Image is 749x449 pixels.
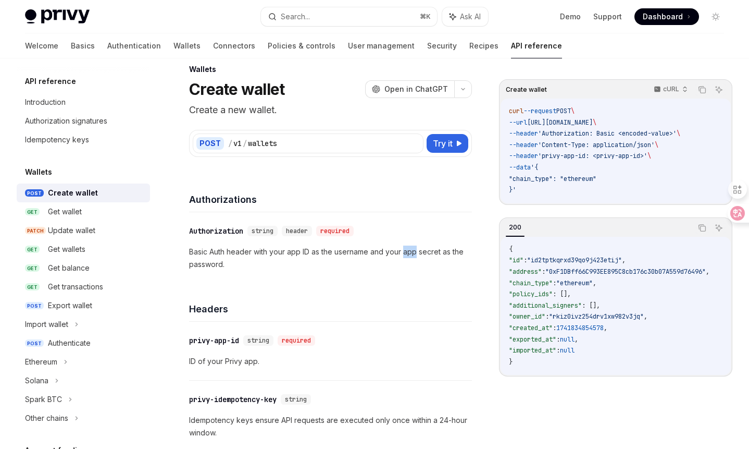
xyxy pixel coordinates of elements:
[189,192,472,207] h4: Authorizations
[549,312,644,321] span: "rkiz0ivz254drv1xw982v3jq"
[509,256,523,264] span: "id"
[228,138,232,149] div: /
[571,107,575,115] span: \
[17,202,150,221] a: GETGet wallet
[17,130,150,149] a: Idempotency keys
[384,84,448,94] span: Open in ChatGPT
[25,208,40,216] span: GET
[233,138,242,149] div: v1
[25,374,48,387] div: Solana
[252,227,273,235] span: string
[509,346,556,355] span: "imported_at"
[523,107,556,115] span: --request
[553,324,556,332] span: :
[189,80,284,99] h1: Create wallet
[644,312,647,321] span: ,
[196,137,224,150] div: POST
[509,301,582,310] span: "additional_signers"
[48,224,95,237] div: Update wallet
[469,33,498,58] a: Recipes
[17,93,150,112] a: Introduction
[25,393,62,406] div: Spark BTC
[248,138,277,149] div: wallets
[48,262,90,274] div: Get balance
[527,256,622,264] span: "id2tptkqrxd39qo9j423etij"
[278,335,315,346] div: required
[25,227,46,235] span: PATCH
[506,86,547,94] span: Create wallet
[17,240,150,259] a: GETGet wallets
[427,33,457,58] a: Security
[17,259,150,277] a: GETGet balance
[509,324,553,332] span: "created_at"
[509,245,513,253] span: {
[553,279,556,287] span: :
[25,33,58,58] a: Welcome
[582,301,600,310] span: : [],
[556,279,593,287] span: "ethereum"
[655,141,658,149] span: \
[25,318,68,331] div: Import wallet
[643,11,683,22] span: Dashboard
[427,134,468,153] button: Try it
[707,8,724,25] button: Toggle dark mode
[25,283,40,291] span: GET
[663,85,679,93] p: cURL
[17,184,150,202] a: POSTCreate wallet
[17,296,150,315] a: POSTExport wallet
[560,335,575,344] span: null
[25,412,68,424] div: Other chains
[285,395,307,404] span: string
[695,221,709,235] button: Copy the contents from the code block
[173,33,201,58] a: Wallets
[25,356,57,368] div: Ethereum
[17,334,150,353] a: POSTAuthenticate
[509,129,538,138] span: --header
[677,129,680,138] span: \
[527,118,593,127] span: [URL][DOMAIN_NAME]
[189,414,472,439] p: Idempotency keys ensure API requests are executed only once within a 24-hour window.
[538,152,647,160] span: 'privy-app-id: <privy-app-id>'
[712,83,726,96] button: Ask AI
[189,64,472,75] div: Wallets
[575,335,578,344] span: ,
[261,7,438,26] button: Search...⌘K
[48,337,91,349] div: Authenticate
[48,299,92,312] div: Export wallet
[509,335,556,344] span: "exported_at"
[556,324,604,332] span: 1741834854578
[509,290,553,298] span: "policy_ids"
[281,10,310,23] div: Search...
[48,205,82,218] div: Get wallet
[189,226,243,236] div: Authorization
[365,80,454,98] button: Open in ChatGPT
[189,302,472,316] h4: Headers
[509,268,542,276] span: "address"
[553,290,571,298] span: : [],
[647,152,651,160] span: \
[189,394,277,405] div: privy-idempotency-key
[48,281,103,293] div: Get transactions
[538,141,655,149] span: 'Content-Type: application/json'
[107,33,161,58] a: Authentication
[509,279,553,287] span: "chain_type"
[604,324,607,332] span: ,
[25,339,44,347] span: POST
[247,336,269,345] span: string
[622,256,626,264] span: ,
[48,187,98,199] div: Create wallet
[213,33,255,58] a: Connectors
[509,107,523,115] span: curl
[268,33,335,58] a: Policies & controls
[634,8,699,25] a: Dashboard
[25,166,52,178] h5: Wallets
[25,134,89,146] div: Idempotency keys
[509,186,516,194] span: }'
[17,112,150,130] a: Authorization signatures
[460,11,481,22] span: Ask AI
[348,33,415,58] a: User management
[509,163,531,172] span: --data
[25,9,90,24] img: light logo
[712,221,726,235] button: Ask AI
[25,75,76,88] h5: API reference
